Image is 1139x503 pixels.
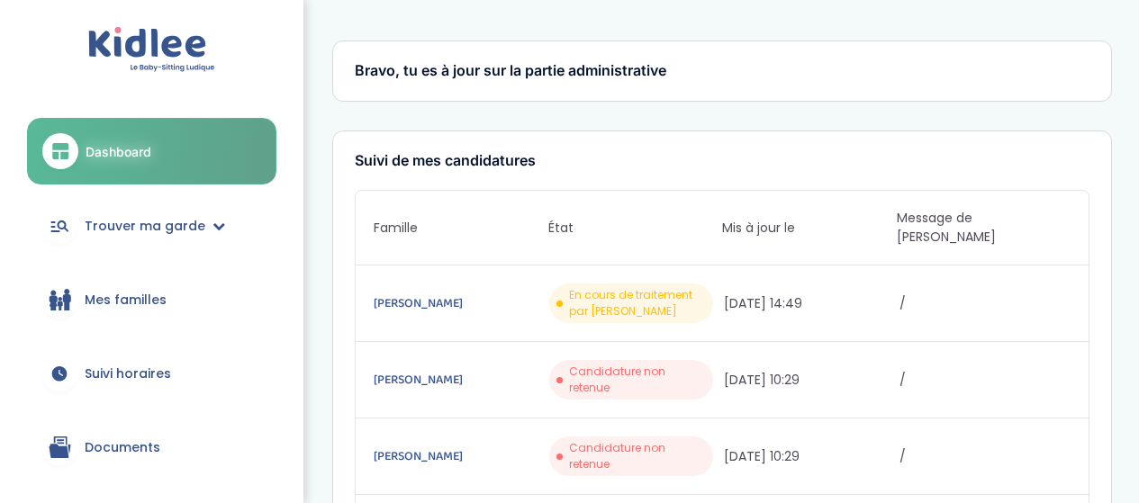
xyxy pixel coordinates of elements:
span: [DATE] 14:49 [724,294,895,313]
span: État [548,219,722,238]
h3: Bravo, tu es à jour sur la partie administrative [355,63,1089,79]
h3: Suivi de mes candidatures [355,153,1089,169]
span: Dashboard [86,142,151,161]
span: Candidature non retenue [569,440,706,472]
span: Famille [374,219,547,238]
span: Candidature non retenue [569,364,706,396]
span: [DATE] 10:29 [724,371,895,390]
a: Trouver ma garde [27,193,276,258]
span: / [899,294,1071,313]
a: Documents [27,415,276,480]
span: [DATE] 10:29 [724,447,895,466]
span: / [899,447,1071,466]
span: Mis à jour le [722,219,896,238]
a: [PERSON_NAME] [374,293,545,313]
span: Suivi horaires [85,364,171,383]
img: logo.svg [88,27,215,73]
span: Documents [85,438,160,457]
a: [PERSON_NAME] [374,370,545,390]
span: En cours de traitement par [PERSON_NAME] [569,287,706,319]
span: Mes familles [85,291,167,310]
a: Suivi horaires [27,341,276,406]
span: / [899,371,1071,390]
span: Trouver ma garde [85,217,205,236]
a: Dashboard [27,118,276,184]
a: [PERSON_NAME] [374,446,545,466]
span: Message de [PERSON_NAME] [897,209,1071,247]
a: Mes familles [27,267,276,332]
